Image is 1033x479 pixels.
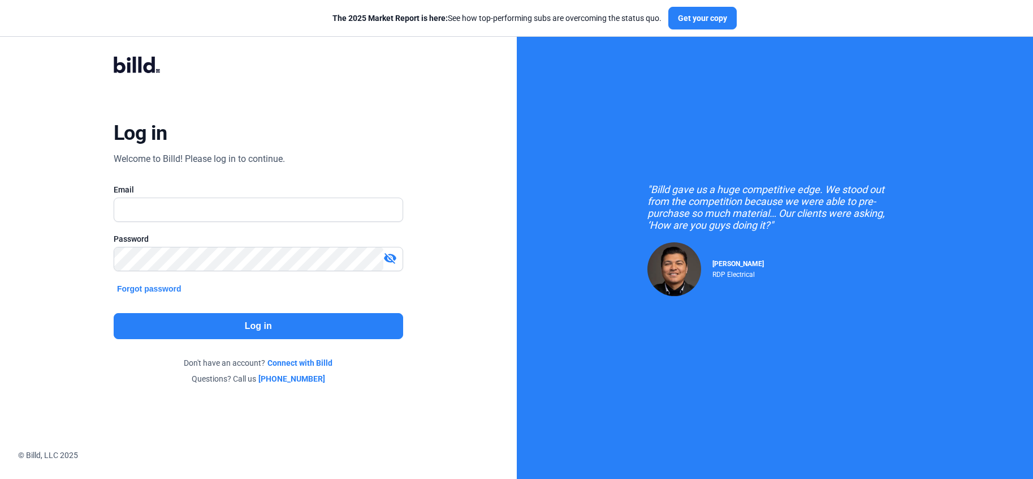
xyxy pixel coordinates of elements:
[114,152,285,166] div: Welcome to Billd! Please log in to continue.
[114,373,403,384] div: Questions? Call us
[114,184,403,195] div: Email
[647,183,902,231] div: "Billd gave us a huge competitive edge. We stood out from the competition because we were able to...
[383,251,397,265] mat-icon: visibility_off
[114,357,403,369] div: Don't have an account?
[114,283,185,295] button: Forgot password
[114,313,403,339] button: Log in
[332,12,662,24] div: See how top-performing subs are overcoming the status quo.
[712,268,764,279] div: RDP Electrical
[712,260,764,268] span: [PERSON_NAME]
[647,242,701,296] img: Raul Pacheco
[267,357,332,369] a: Connect with Billd
[114,233,403,245] div: Password
[258,373,325,384] a: [PHONE_NUMBER]
[668,7,737,29] button: Get your copy
[332,14,448,23] span: The 2025 Market Report is here:
[114,121,167,146] div: Log in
